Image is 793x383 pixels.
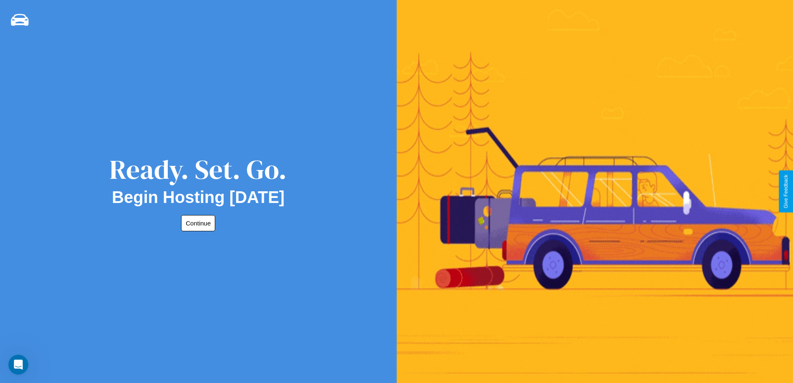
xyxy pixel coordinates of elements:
div: Ready. Set. Go. [109,151,287,188]
iframe: Intercom live chat [8,355,28,375]
div: Give Feedback [783,175,789,208]
h2: Begin Hosting [DATE] [112,188,285,207]
button: Continue [181,215,215,231]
